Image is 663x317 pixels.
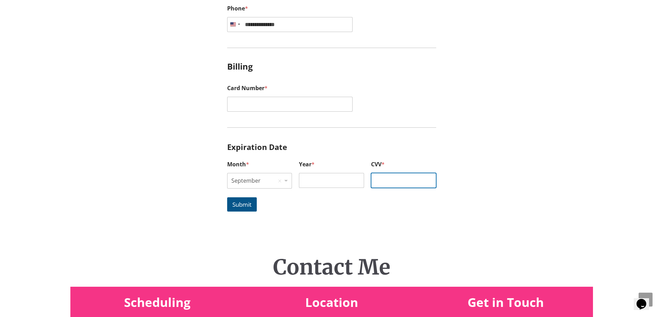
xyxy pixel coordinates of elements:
[227,17,242,32] button: Selected country
[468,295,544,310] h2: Get in Touch
[227,85,436,92] label: Card Number
[231,173,278,188] div: September
[70,255,593,280] h1: Contact Me
[124,295,191,310] h2: Scheduling
[634,289,656,310] iframe: chat widget
[227,5,436,12] label: Phone
[227,56,436,72] h3: Billing
[227,17,353,32] input: Phone
[227,127,436,151] h3: Expiration Date
[227,197,257,212] button: Submit
[305,295,358,310] h2: Location
[276,177,283,184] button: Remove item: 'September'
[371,161,436,168] label: CVV
[227,161,292,168] label: Month
[299,161,364,168] label: Year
